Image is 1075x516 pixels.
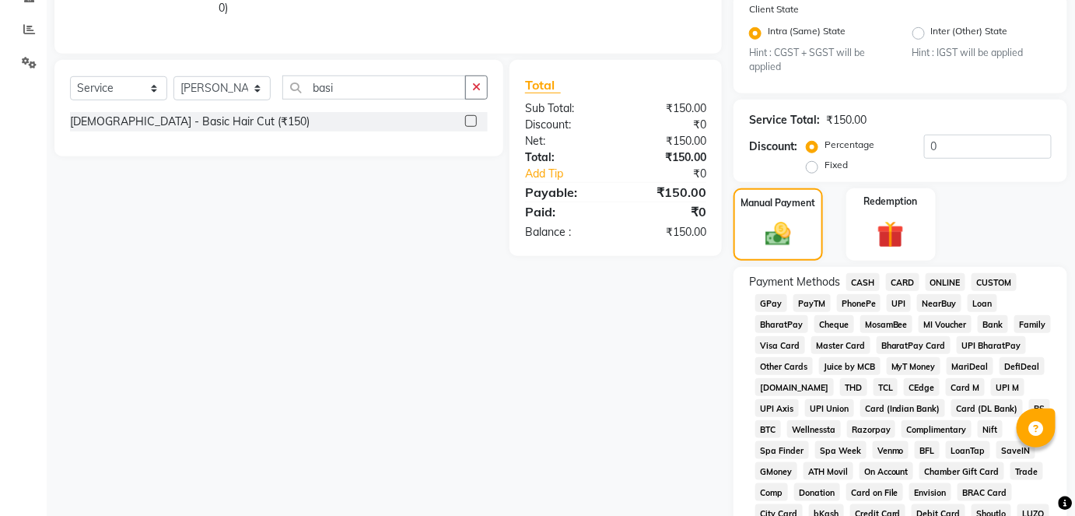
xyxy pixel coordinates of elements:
span: CUSTOM [972,273,1017,291]
label: Redemption [864,195,918,209]
span: UPI Union [805,399,854,417]
div: ₹0 [615,117,718,133]
span: Loan [968,294,997,312]
span: Card (Indian Bank) [860,399,946,417]
div: Total: [513,149,616,166]
span: RS [1029,399,1050,417]
span: Visa Card [755,336,805,354]
span: GPay [755,294,787,312]
span: GMoney [755,462,797,480]
label: Intra (Same) State [768,24,846,43]
span: Bank [978,315,1008,333]
span: Complimentary [902,420,972,438]
span: MI Voucher [919,315,972,333]
label: Inter (Other) State [931,24,1008,43]
div: ₹150.00 [615,224,718,240]
span: Trade [1010,462,1043,480]
div: ₹150.00 [615,183,718,202]
span: TCL [874,378,898,396]
div: ₹150.00 [615,133,718,149]
span: MariDeal [947,357,993,375]
div: ₹0 [632,166,718,182]
span: Master Card [811,336,870,354]
div: Sub Total: [513,100,616,117]
span: BFL [915,441,940,459]
span: BharatPay [755,315,808,333]
span: Payment Methods [749,274,840,290]
span: Nift [978,420,1003,438]
label: Client State [749,2,799,16]
div: Balance : [513,224,616,240]
label: Manual Payment [741,196,815,210]
span: PhonePe [837,294,881,312]
div: Service Total: [749,112,820,128]
span: Chamber Gift Card [919,462,1004,480]
span: UPI [887,294,911,312]
span: Spa Week [815,441,867,459]
span: Total [525,77,561,93]
span: BRAC Card [958,483,1012,501]
div: ₹150.00 [615,100,718,117]
span: Venmo [873,441,909,459]
small: Hint : IGST will be applied [912,46,1052,60]
div: [DEMOGRAPHIC_DATA] - Basic Hair Cut (₹150) [70,114,310,130]
span: UPI BharatPay [957,336,1026,354]
a: Add Tip [513,166,632,182]
span: ONLINE [926,273,966,291]
label: Percentage [825,138,874,152]
div: Discount: [749,139,797,155]
span: ATH Movil [804,462,853,480]
span: MosamBee [860,315,913,333]
span: MyT Money [887,357,941,375]
label: Fixed [825,158,848,172]
img: _gift.svg [869,218,912,251]
span: CARD [886,273,919,291]
span: NearBuy [917,294,961,312]
span: Card M [946,378,985,396]
span: DefiDeal [1000,357,1045,375]
span: On Account [860,462,914,480]
span: Spa Finder [755,441,809,459]
input: Search or Scan [282,75,466,100]
div: Paid: [513,202,616,221]
small: Hint : CGST + SGST will be applied [749,46,889,75]
div: ₹150.00 [615,149,718,166]
span: THD [840,378,867,396]
span: Family [1014,315,1051,333]
span: UPI Axis [755,399,799,417]
span: Donation [794,483,840,501]
div: Discount: [513,117,616,133]
div: ₹150.00 [826,112,867,128]
img: _cash.svg [758,219,799,249]
span: Wellnessta [787,420,841,438]
span: Other Cards [755,357,813,375]
span: BharatPay Card [877,336,951,354]
span: Juice by MCB [819,357,881,375]
div: Payable: [513,183,616,202]
div: ₹0 [615,202,718,221]
span: CEdge [904,378,940,396]
span: [DOMAIN_NAME] [755,378,834,396]
span: Comp [755,483,788,501]
span: BTC [755,420,781,438]
span: SaveIN [996,441,1035,459]
span: Razorpay [847,420,896,438]
span: PayTM [793,294,831,312]
span: Card on File [846,483,904,501]
span: CASH [846,273,880,291]
span: UPI M [991,378,1024,396]
span: Envision [909,483,951,501]
span: LoanTap [946,441,990,459]
div: Net: [513,133,616,149]
span: Card (DL Bank) [951,399,1023,417]
span: Cheque [814,315,854,333]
